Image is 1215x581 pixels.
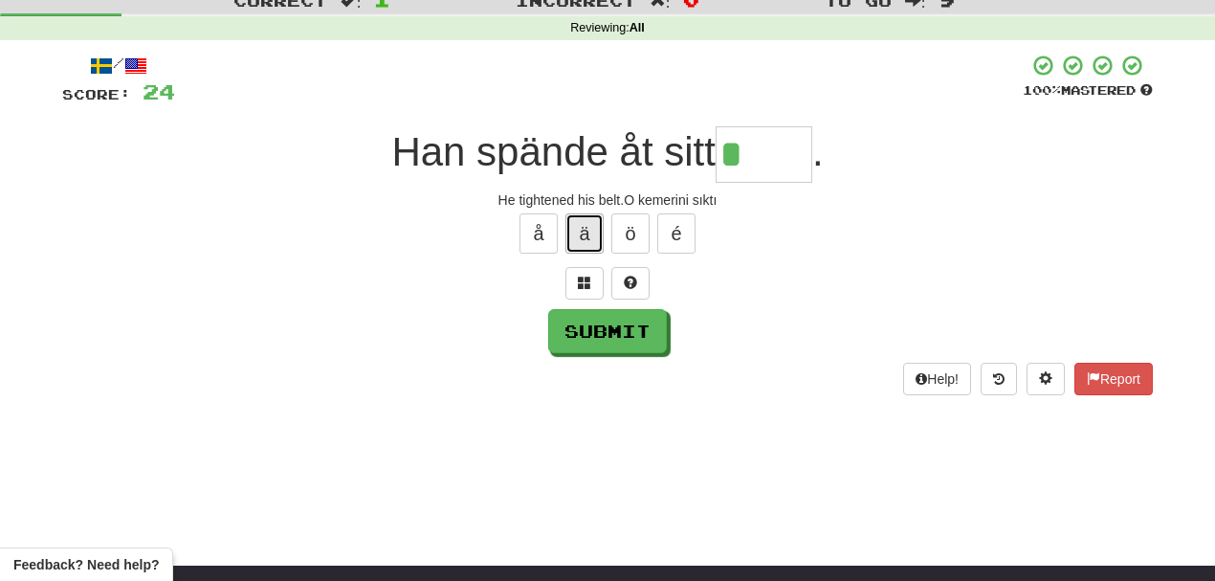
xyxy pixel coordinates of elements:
[611,213,650,254] button: ö
[62,86,131,102] span: Score:
[611,267,650,300] button: Single letter hint - you only get 1 per sentence and score half the points! alt+h
[565,213,604,254] button: ä
[981,363,1017,395] button: Round history (alt+y)
[1023,82,1153,100] div: Mastered
[657,213,696,254] button: é
[519,213,558,254] button: å
[62,54,175,78] div: /
[1023,82,1061,98] span: 100 %
[1074,363,1153,395] button: Report
[903,363,971,395] button: Help!
[565,267,604,300] button: Switch sentence to multiple choice alt+p
[548,309,667,353] button: Submit
[391,129,716,174] span: Han spände åt sitt
[812,129,824,174] span: .
[143,79,175,103] span: 24
[62,190,1153,210] div: He tightened his belt.O kemerini sıktı
[630,21,645,34] strong: All
[13,555,159,574] span: Open feedback widget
